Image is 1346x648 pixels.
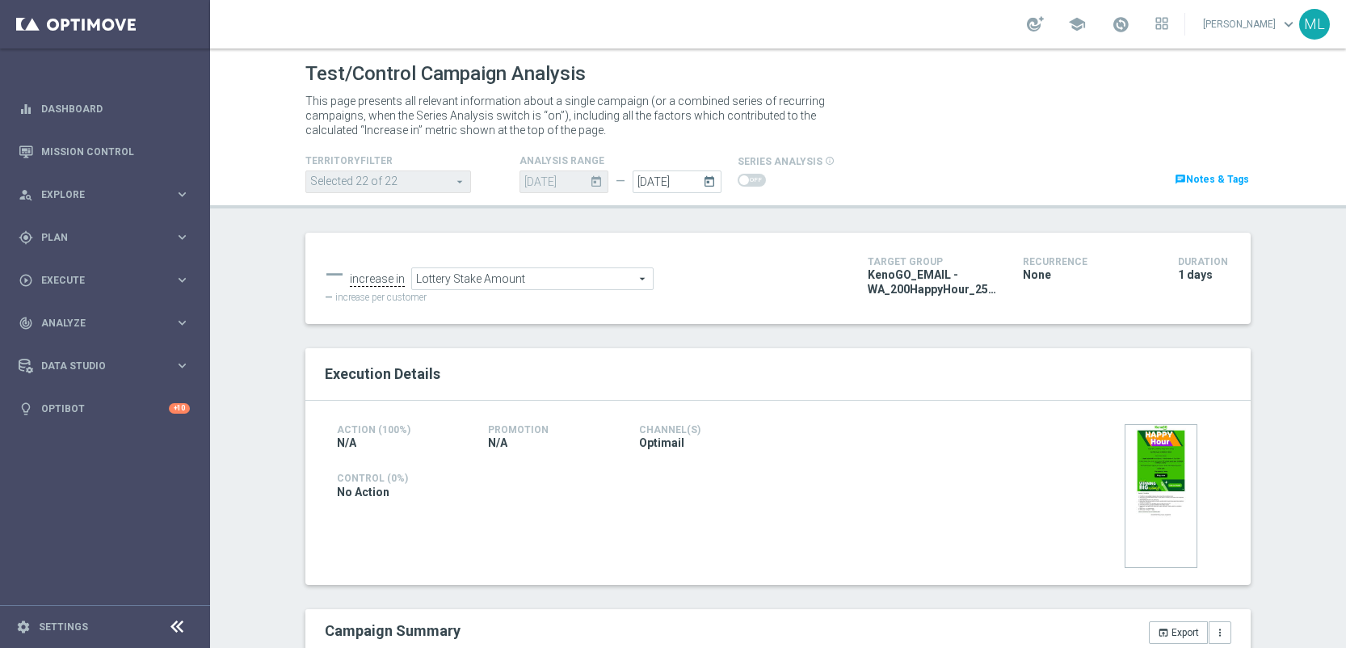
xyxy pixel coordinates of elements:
[1209,621,1231,644] button: more_vert
[41,87,190,130] a: Dashboard
[1178,256,1231,267] h4: Duration
[41,387,169,430] a: Optibot
[18,145,191,158] button: Mission Control
[1158,627,1169,638] i: open_in_browser
[639,424,766,436] h4: Channel(s)
[1125,424,1197,568] img: 37911.jpeg
[868,267,999,297] span: KenoGO_EMAIL - WA_200HappyHour_251014
[1201,12,1299,36] a: [PERSON_NAME]keyboard_arrow_down
[18,103,191,116] button: equalizer Dashboard
[175,315,190,330] i: keyboard_arrow_right
[1023,256,1154,267] h4: Recurrence
[19,387,190,430] div: Optibot
[1299,9,1330,40] div: ML
[488,424,615,436] h4: Promotion
[305,94,847,137] p: This page presents all relevant information about a single campaign (or a combined series of recu...
[608,175,633,188] div: —
[19,273,33,288] i: play_circle_outline
[18,360,191,372] button: Data Studio keyboard_arrow_right
[41,190,175,200] span: Explore
[19,102,33,116] i: equalizer
[175,358,190,373] i: keyboard_arrow_right
[325,622,461,639] h2: Campaign Summary
[1149,621,1208,644] button: open_in_browser Export
[488,436,507,450] span: N/A
[16,620,31,634] i: settings
[18,231,191,244] button: gps_fixed Plan keyboard_arrow_right
[703,170,721,188] i: today
[39,622,88,632] a: Settings
[19,130,190,173] div: Mission Control
[169,403,190,414] div: +10
[19,316,33,330] i: track_changes
[41,233,175,242] span: Plan
[19,316,175,330] div: Analyze
[175,229,190,245] i: keyboard_arrow_right
[350,272,405,287] div: increase in
[1175,174,1186,185] i: chat
[41,130,190,173] a: Mission Control
[41,361,175,371] span: Data Studio
[639,436,684,450] span: Optimail
[590,170,608,188] i: today
[19,230,175,245] div: Plan
[335,292,427,303] span: increase per customer
[325,260,343,289] div: —
[19,402,33,416] i: lightbulb
[1178,267,1213,282] span: 1 days
[738,156,822,167] span: series analysis
[337,485,389,499] span: No Action
[18,274,191,287] button: play_circle_outline Execute keyboard_arrow_right
[868,256,999,267] h4: Target Group
[337,473,917,484] h4: Control (0%)
[337,436,356,450] span: N/A
[519,155,738,166] h4: analysis range
[325,365,440,382] span: Execution Details
[633,170,721,193] input: Select Date
[1068,15,1086,33] span: school
[337,424,464,436] h4: Action (100%)
[1280,15,1298,33] span: keyboard_arrow_down
[305,62,586,86] h1: Test/Control Campaign Analysis
[1214,627,1226,638] i: more_vert
[1173,170,1251,188] a: chatNotes & Tags
[18,402,191,415] button: lightbulb Optibot +10
[19,187,175,202] div: Explore
[175,272,190,288] i: keyboard_arrow_right
[19,359,175,373] div: Data Studio
[41,318,175,328] span: Analyze
[18,317,191,330] button: track_changes Analyze keyboard_arrow_right
[19,87,190,130] div: Dashboard
[18,188,191,201] button: person_search Explore keyboard_arrow_right
[175,187,190,202] i: keyboard_arrow_right
[19,187,33,202] i: person_search
[825,156,835,166] i: info_outline
[1023,267,1051,282] span: None
[19,230,33,245] i: gps_fixed
[305,155,443,166] h4: TerritoryFilter
[41,276,175,285] span: Execute
[19,273,175,288] div: Execute
[325,292,333,303] span: —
